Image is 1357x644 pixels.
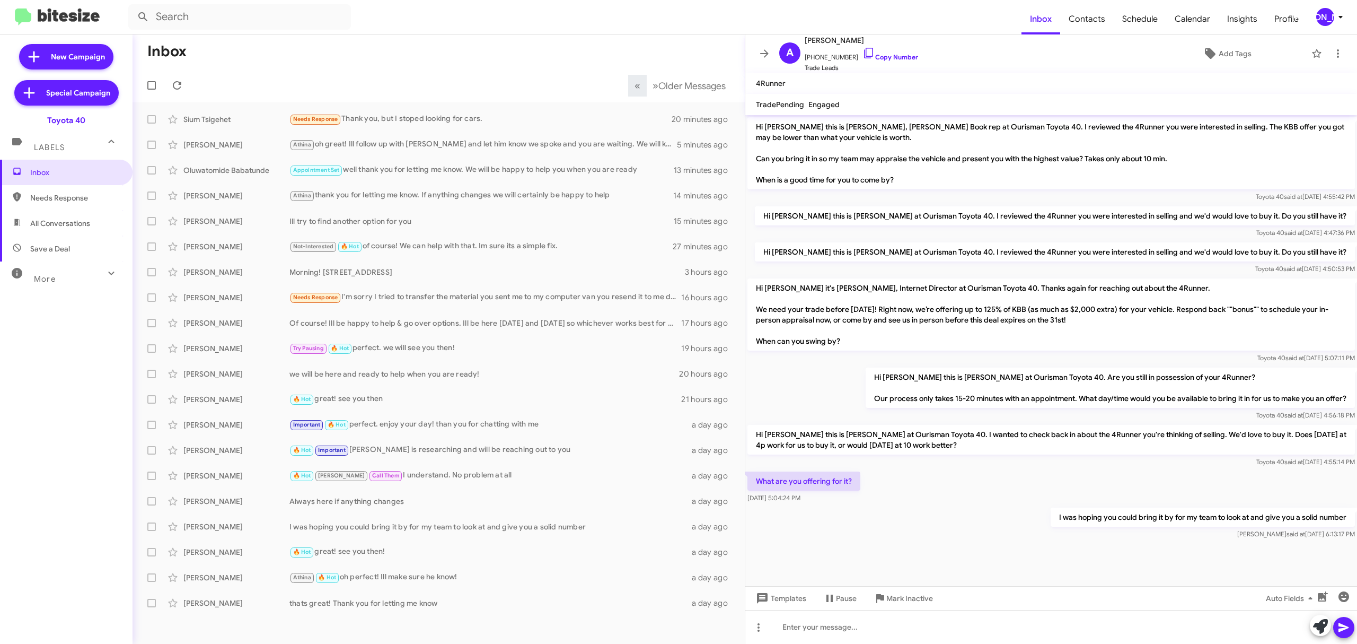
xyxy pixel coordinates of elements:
span: Toyota 40 [DATE] 4:50:53 PM [1255,265,1355,273]
span: Try Pausing [293,345,324,352]
div: a day ago [691,420,736,430]
span: Calendar [1166,4,1219,34]
div: [PERSON_NAME] [183,343,289,354]
span: 🔥 Hot [328,421,346,428]
div: Thank you, but I stoped looking for cars. [289,113,673,125]
div: thats great! Thank you for letting me know [289,598,691,608]
div: [PERSON_NAME] [183,521,289,532]
span: A [786,45,794,62]
span: 4Runner [756,79,786,88]
span: Toyota 40 [DATE] 4:47:36 PM [1256,229,1355,237]
div: 13 minutes ago [674,165,736,176]
span: [PERSON_NAME] [805,34,918,47]
span: Important [293,421,321,428]
div: [PERSON_NAME] [183,445,289,456]
div: perfect. enjoy your day! than you for chatting with me [289,419,691,431]
span: » [653,79,658,92]
div: a day ago [691,471,736,481]
span: said at [1284,411,1303,419]
span: said at [1284,229,1303,237]
div: oh perfect! Ill make sure he know! [289,571,691,584]
span: 🔥 Hot [293,396,311,403]
span: said at [1284,193,1302,201]
nav: Page navigation example [629,75,732,97]
div: a day ago [691,445,736,456]
span: Pause [836,589,857,608]
span: Inbox [30,167,120,178]
span: Templates [754,589,806,608]
p: Hi [PERSON_NAME] this is [PERSON_NAME] at Ourisman Toyota 40. I reviewed the 4Runner you were int... [755,242,1355,262]
div: Oluwatomide Babatunde [183,165,289,176]
button: Auto Fields [1257,589,1325,608]
div: oh great! Ill follow up with [PERSON_NAME] and let him know we spoke and you are waiting. We will... [289,138,677,151]
span: Appointment Set [293,167,340,173]
div: I was hoping you could bring it by for my team to look at and give you a solid number [289,521,691,532]
div: [PERSON_NAME] [183,190,289,201]
div: perfect. we will see you then! [289,342,681,354]
span: Toyota 40 [DATE] 4:55:14 PM [1256,458,1355,466]
div: I'm sorry I tried to transfer the material you sent me to my computer van you resend it to me dir... [289,291,681,303]
span: Athina [293,141,311,148]
div: a day ago [691,547,736,558]
span: Not-Interested [293,243,334,250]
input: Search [128,4,351,30]
div: 17 hours ago [681,318,736,328]
a: Contacts [1060,4,1114,34]
span: [DATE] 5:04:24 PM [747,494,800,502]
button: [PERSON_NAME] [1307,8,1345,26]
button: Pause [815,589,865,608]
p: I was hoping you could bring it by for my team to look at and give you a solid number [1051,508,1355,527]
div: [PERSON_NAME] [183,547,289,558]
span: Auto Fields [1266,589,1317,608]
div: thank you for letting me know. If anything changes we will certainly be happy to help [289,189,673,202]
div: 14 minutes ago [673,190,736,201]
div: 20 hours ago [679,369,736,379]
div: [PERSON_NAME] [1316,8,1334,26]
span: Athina [293,574,311,581]
span: Needs Response [293,116,338,123]
div: 3 hours ago [685,267,736,277]
span: Labels [34,143,65,152]
p: Hi [PERSON_NAME] this is [PERSON_NAME] at Ourisman Toyota 40. I wanted to check back in about the... [747,425,1355,455]
div: great! see you then! [289,546,691,558]
div: 19 hours ago [681,343,736,354]
span: 🔥 Hot [293,447,311,454]
span: [PHONE_NUMBER] [805,47,918,63]
span: 🔥 Hot [318,574,336,581]
div: [PERSON_NAME] [183,369,289,379]
div: well thank you for letting me know. We will be happy to help you when you are ready [289,164,674,176]
span: Needs Response [30,193,120,203]
a: Copy Number [862,53,918,61]
div: Ill try to find another option for you [289,216,674,227]
a: Schedule [1114,4,1166,34]
div: [PERSON_NAME] [183,420,289,430]
span: Toyota 40 [DATE] 5:07:11 PM [1257,354,1355,362]
div: we will be here and ready to help when you are ready! [289,369,679,379]
p: Hi [PERSON_NAME] it's [PERSON_NAME], Internet Director at Ourisman Toyota 40. Thanks again for re... [747,279,1355,351]
span: Toyota 40 [DATE] 4:55:42 PM [1256,193,1355,201]
button: Next [646,75,732,97]
a: Profile [1266,4,1307,34]
span: Special Campaign [46,88,110,98]
a: Insights [1219,4,1266,34]
span: said at [1283,265,1302,273]
span: 🔥 Hot [293,549,311,555]
span: [PERSON_NAME] [DATE] 6:13:17 PM [1237,530,1355,538]
span: Needs Response [293,294,338,301]
div: a day ago [691,521,736,532]
span: Engaged [808,100,840,109]
span: 🔥 Hot [331,345,349,352]
div: I understand. No problem at all [289,469,691,482]
p: Hi [PERSON_NAME] this is [PERSON_NAME] at Ourisman Toyota 40. Are you still in possession of your... [866,368,1355,408]
span: Trade Leads [805,63,918,73]
div: [PERSON_NAME] [183,471,289,481]
button: Mark Inactive [865,589,941,608]
span: Toyota 40 [DATE] 4:56:18 PM [1256,411,1355,419]
p: Hi [PERSON_NAME] this is [PERSON_NAME], [PERSON_NAME] Book rep at Ourisman Toyota 40. I reviewed ... [747,117,1355,189]
div: Toyota 40 [47,115,85,126]
p: What are you offering for it? [747,472,860,491]
button: Templates [745,589,815,608]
